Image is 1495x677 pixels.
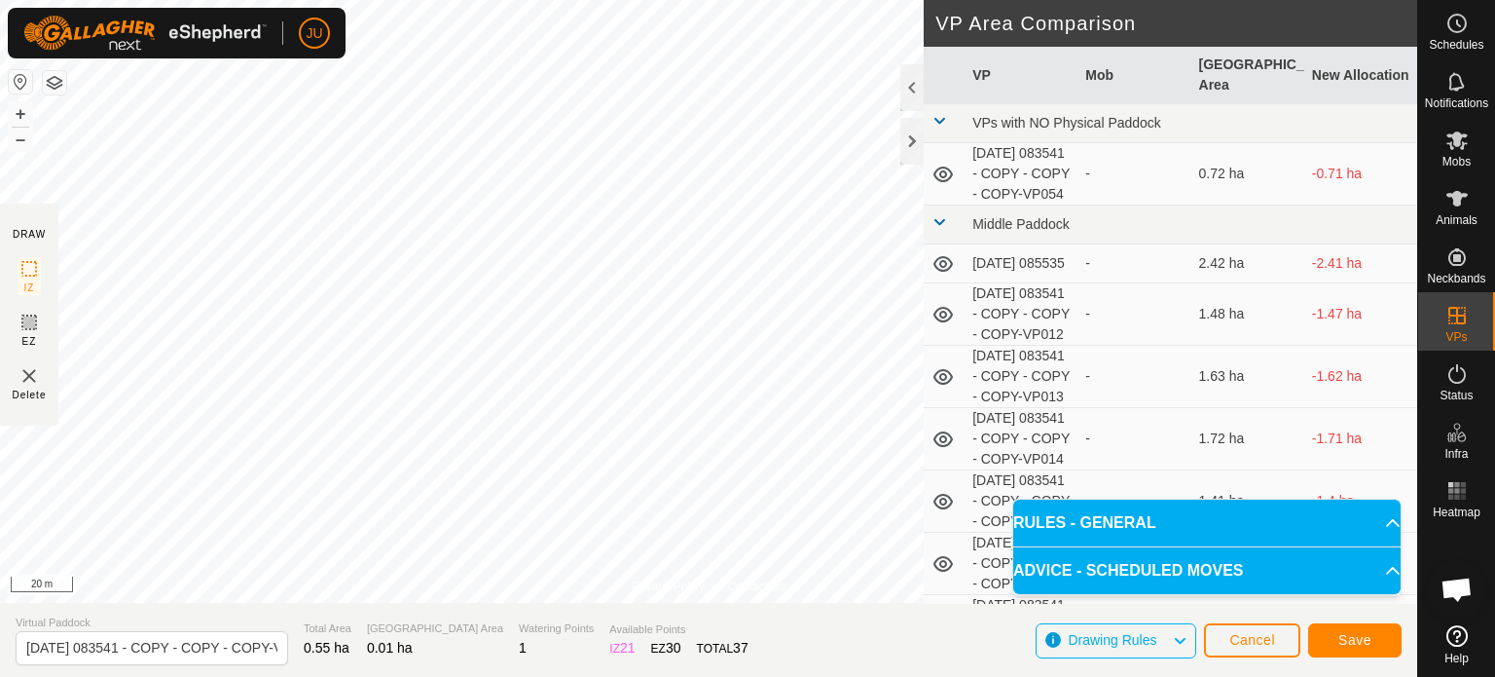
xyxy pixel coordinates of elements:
[367,640,413,656] span: 0.01 ha
[972,115,1161,131] span: VPs with NO Physical Paddock
[23,16,267,51] img: Gallagher Logo
[304,621,351,637] span: Total Area
[9,128,32,151] button: –
[22,334,37,349] span: EZ
[1445,331,1467,343] span: VPs
[1013,500,1401,546] p-accordion-header: RULES - GENERAL
[1304,244,1417,283] td: -2.41 ha
[651,638,681,658] div: EZ
[1191,408,1304,470] td: 1.72 ha
[1418,618,1495,672] a: Help
[1444,653,1469,664] span: Help
[1429,39,1483,51] span: Schedules
[965,408,1077,470] td: [DATE] 083541 - COPY - COPY - COPY-VP014
[697,638,748,658] div: TOTAL
[306,23,322,44] span: JU
[1427,273,1485,284] span: Neckbands
[13,388,47,402] span: Delete
[43,71,66,94] button: Map Layers
[965,533,1077,595] td: [DATE] 083541 - COPY - COPY - COPY-VP016
[1308,623,1402,658] button: Save
[1304,470,1417,533] td: -1.4 ha
[1444,448,1468,460] span: Infra
[1191,244,1304,283] td: 2.42 ha
[1191,143,1304,206] td: 0.72 ha
[1077,47,1190,104] th: Mob
[1085,491,1183,511] div: -
[1191,283,1304,346] td: 1.48 ha
[1085,304,1183,324] div: -
[1440,390,1473,401] span: Status
[367,621,503,637] span: [GEOGRAPHIC_DATA] Area
[965,283,1077,346] td: [DATE] 083541 - COPY - COPY - COPY-VP012
[1304,346,1417,408] td: -1.62 ha
[935,12,1417,35] h2: VP Area Comparison
[16,615,288,631] span: Virtual Paddock
[965,595,1077,658] td: [DATE] 083541 - COPY - COPY - COPY-VP017
[519,640,527,656] span: 1
[666,640,681,656] span: 30
[1304,408,1417,470] td: -1.71 ha
[1425,97,1488,109] span: Notifications
[620,640,636,656] span: 21
[1085,429,1183,449] div: -
[13,227,46,242] div: DRAW
[733,640,748,656] span: 37
[728,578,785,595] a: Contact Us
[965,346,1077,408] td: [DATE] 083541 - COPY - COPY - COPY-VP013
[1338,632,1371,648] span: Save
[1428,560,1486,619] div: Open chat
[965,143,1077,206] td: [DATE] 083541 - COPY - COPY - COPY-VP054
[304,640,349,656] span: 0.55 ha
[1304,47,1417,104] th: New Allocation
[1013,511,1156,535] span: RULES - GENERAL
[1433,507,1480,518] span: Heatmap
[1013,547,1401,594] p-accordion-header: ADVICE - SCHEDULED MOVES
[1191,47,1304,104] th: [GEOGRAPHIC_DATA] Area
[609,621,747,638] span: Available Points
[24,281,35,295] span: IZ
[965,47,1077,104] th: VP
[519,621,594,637] span: Watering Points
[9,70,32,94] button: Reset Map
[1436,214,1477,226] span: Animals
[1191,346,1304,408] td: 1.63 ha
[1085,366,1183,387] div: -
[18,364,41,388] img: VP
[1442,156,1471,168] span: Mobs
[9,102,32,126] button: +
[965,244,1077,283] td: [DATE] 085535
[609,638,635,658] div: IZ
[632,578,705,595] a: Privacy Policy
[1068,632,1156,648] span: Drawing Rules
[1085,253,1183,274] div: -
[1304,283,1417,346] td: -1.47 ha
[972,216,1070,232] span: Middle Paddock
[1204,623,1300,658] button: Cancel
[1191,470,1304,533] td: 1.41 ha
[1085,164,1183,184] div: -
[1304,143,1417,206] td: -0.71 ha
[1013,559,1243,583] span: ADVICE - SCHEDULED MOVES
[965,470,1077,533] td: [DATE] 083541 - COPY - COPY - COPY-VP015
[1229,632,1275,648] span: Cancel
